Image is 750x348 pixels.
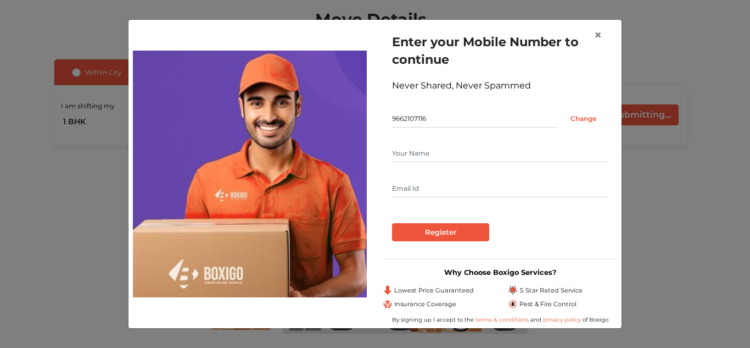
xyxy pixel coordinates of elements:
[383,316,617,324] div: By signing up I accept to the and of Boxigo
[392,223,489,242] input: Register
[558,110,608,128] input: Change
[133,51,367,297] img: relocation-img
[383,268,617,277] h3: Why Choose Boxigo Services?
[541,316,583,323] a: privacy policy
[519,300,577,309] span: Pest & Fire Control
[392,79,608,92] div: Never Shared, Never Spammed
[394,286,474,295] span: Lowest Price Guaranteed
[392,33,608,68] h1: Enter your Mobile Number to continue
[594,27,602,43] span: ×
[392,180,608,197] input: Email Id
[585,20,611,51] button: Close
[394,300,456,309] span: Insurance Coverage
[519,286,583,295] span: 5 Star Rated Service
[392,145,608,162] input: Your Name
[475,316,530,323] a: terms & conditions
[392,110,558,128] input: Mobile No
